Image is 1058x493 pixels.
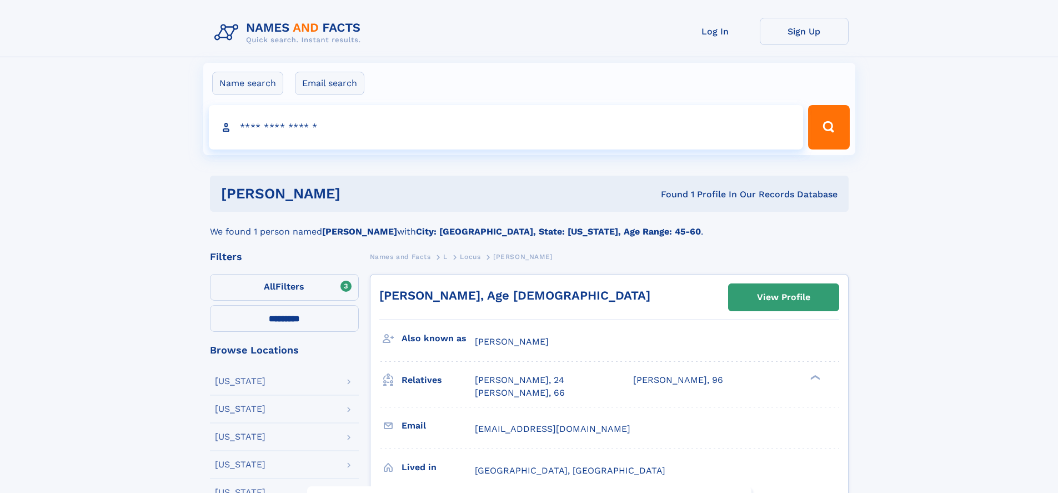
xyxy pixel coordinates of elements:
span: L [443,253,448,261]
a: [PERSON_NAME], Age [DEMOGRAPHIC_DATA] [379,288,650,302]
a: View Profile [729,284,839,311]
div: [US_STATE] [215,405,265,414]
a: Locus [460,250,480,263]
span: All [264,281,275,292]
h1: [PERSON_NAME] [221,187,501,201]
div: We found 1 person named with . [210,212,849,238]
div: View Profile [757,285,810,310]
b: [PERSON_NAME] [322,226,397,237]
h3: Also known as [402,329,475,348]
div: [US_STATE] [215,377,265,386]
label: Filters [210,274,359,301]
div: Found 1 Profile In Our Records Database [500,188,838,201]
a: L [443,250,448,263]
a: [PERSON_NAME], 66 [475,387,565,399]
b: City: [GEOGRAPHIC_DATA], State: [US_STATE], Age Range: 45-60 [416,226,701,237]
div: [US_STATE] [215,432,265,441]
a: Log In [671,18,760,45]
a: [PERSON_NAME], 24 [475,374,564,386]
span: [EMAIL_ADDRESS][DOMAIN_NAME] [475,424,630,434]
div: Browse Locations [210,345,359,355]
span: Locus [460,253,480,261]
div: ❯ [808,374,821,381]
a: Names and Facts [370,250,431,263]
a: Sign Up [760,18,849,45]
div: [US_STATE] [215,460,265,469]
input: search input [209,105,804,150]
label: Email search [295,72,364,95]
span: [PERSON_NAME] [475,336,549,347]
img: Logo Names and Facts [210,18,370,48]
span: [GEOGRAPHIC_DATA], [GEOGRAPHIC_DATA] [475,465,665,476]
button: Search Button [808,105,849,150]
a: [PERSON_NAME], 96 [633,374,723,386]
label: Name search [212,72,283,95]
h3: Relatives [402,371,475,390]
h3: Lived in [402,458,475,477]
h3: Email [402,416,475,435]
span: [PERSON_NAME] [493,253,553,261]
div: Filters [210,252,359,262]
